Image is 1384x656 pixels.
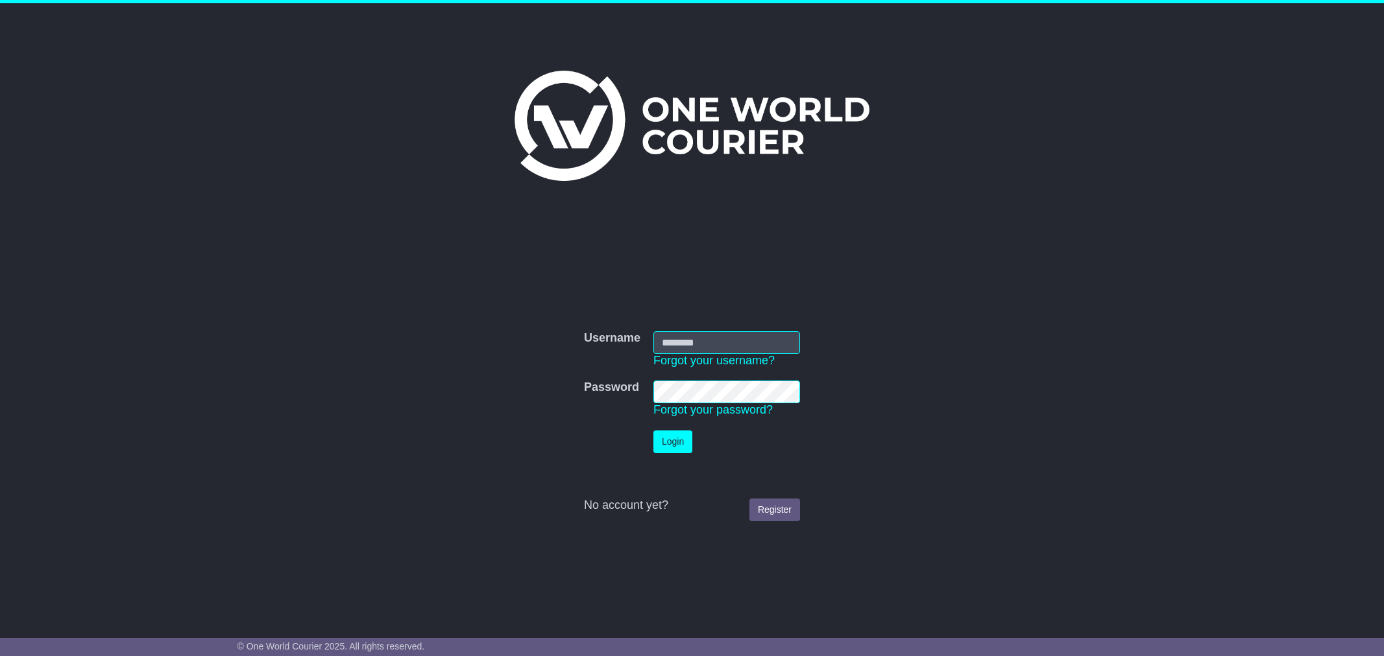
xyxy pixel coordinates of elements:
[237,641,425,651] span: © One World Courier 2025. All rights reserved.
[653,403,773,416] a: Forgot your password?
[584,498,800,513] div: No account yet?
[653,430,692,453] button: Login
[749,498,800,521] a: Register
[515,71,869,181] img: One World
[653,354,775,367] a: Forgot your username?
[584,381,639,395] label: Password
[584,331,640,346] label: Username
